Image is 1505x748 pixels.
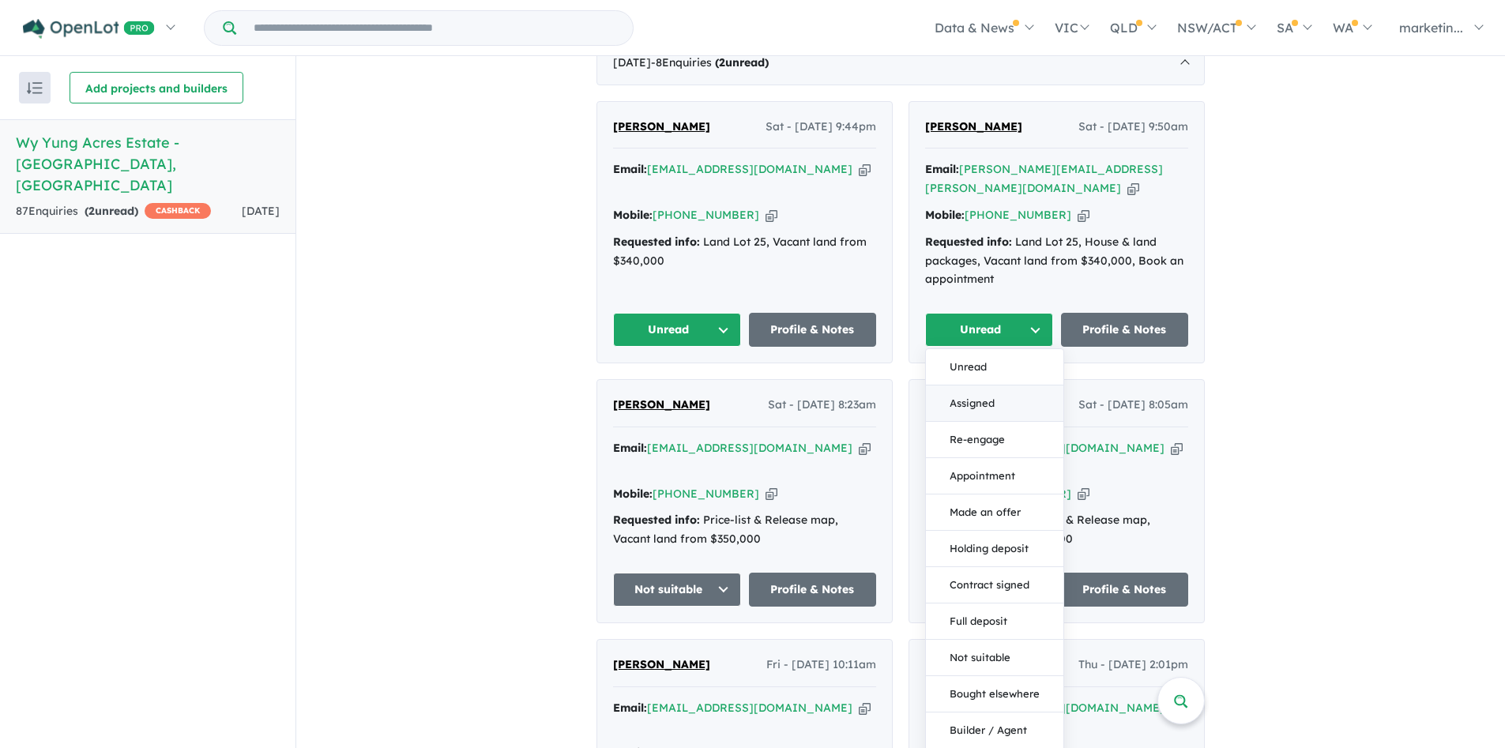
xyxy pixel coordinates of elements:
button: Copy [859,440,871,457]
button: Copy [1171,440,1183,457]
span: 2 [88,204,95,218]
button: Copy [1127,180,1139,197]
button: Unread [926,349,1063,385]
a: Profile & Notes [749,313,877,347]
strong: Email: [613,441,647,455]
a: [PHONE_NUMBER] [653,208,759,222]
span: Sat - [DATE] 9:50am [1078,118,1188,137]
button: Contract signed [926,567,1063,603]
span: Sat - [DATE] 9:44pm [766,118,876,137]
a: Profile & Notes [1061,313,1189,347]
a: [EMAIL_ADDRESS][DOMAIN_NAME] [647,701,852,715]
button: Assigned [926,385,1063,422]
span: 2 [719,55,725,70]
a: [PERSON_NAME] [613,396,710,415]
button: Copy [859,161,871,178]
strong: Email: [613,162,647,176]
button: Holding deposit [926,531,1063,567]
button: Copy [766,207,777,224]
button: Not suitable [613,573,741,607]
a: [EMAIL_ADDRESS][DOMAIN_NAME] [647,162,852,176]
a: [EMAIL_ADDRESS][DOMAIN_NAME] [647,441,852,455]
span: [PERSON_NAME] [613,397,710,412]
h5: Wy Yung Acres Estate - [GEOGRAPHIC_DATA] , [GEOGRAPHIC_DATA] [16,132,280,196]
span: Fri - [DATE] 10:11am [766,656,876,675]
button: Made an offer [926,494,1063,531]
strong: Email: [613,701,647,715]
button: Bought elsewhere [926,676,1063,712]
button: Re-engage [926,422,1063,458]
a: [PHONE_NUMBER] [653,487,759,501]
button: Not suitable [926,640,1063,676]
span: [PERSON_NAME] [925,119,1022,133]
a: [PERSON_NAME] [925,118,1022,137]
a: Profile & Notes [749,573,877,607]
strong: ( unread) [715,55,769,70]
span: [DATE] [242,204,280,218]
button: Copy [1078,207,1089,224]
div: Land Lot 25, Vacant land from $340,000 [613,233,876,271]
a: [PERSON_NAME][EMAIL_ADDRESS][PERSON_NAME][DOMAIN_NAME] [925,162,1163,195]
button: Copy [766,486,777,502]
div: Land Lot 25, House & land packages, Vacant land from $340,000, Book an appointment [925,233,1188,289]
span: - 8 Enquir ies [651,55,769,70]
a: [PERSON_NAME] [613,656,710,675]
div: Price-list & Release map, Vacant land from $350,000 [613,511,876,549]
a: [PERSON_NAME] [613,118,710,137]
button: Unread [613,313,741,347]
span: marketin... [1399,20,1463,36]
img: Openlot PRO Logo White [23,19,155,39]
a: [PHONE_NUMBER] [965,208,1071,222]
div: [DATE] [596,41,1205,85]
span: Sat - [DATE] 8:05am [1078,396,1188,415]
img: sort.svg [27,82,43,94]
button: Appointment [926,458,1063,494]
span: Thu - [DATE] 2:01pm [1078,656,1188,675]
input: Try estate name, suburb, builder or developer [239,11,630,45]
a: Profile & Notes [1061,573,1189,607]
button: Copy [859,700,871,716]
strong: Email: [925,162,959,176]
div: 87 Enquir ies [16,202,211,221]
span: [PERSON_NAME] [613,657,710,671]
strong: Mobile: [925,208,965,222]
span: Sat - [DATE] 8:23am [768,396,876,415]
strong: Requested info: [613,513,700,527]
span: CASHBACK [145,203,211,219]
span: [PERSON_NAME] [613,119,710,133]
strong: ( unread) [85,204,138,218]
button: Copy [1078,486,1089,502]
strong: Mobile: [613,208,653,222]
strong: Mobile: [613,487,653,501]
strong: Requested info: [613,235,700,249]
strong: Requested info: [925,235,1012,249]
button: Full deposit [926,603,1063,640]
button: Add projects and builders [70,72,243,103]
button: Unread [925,313,1053,347]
